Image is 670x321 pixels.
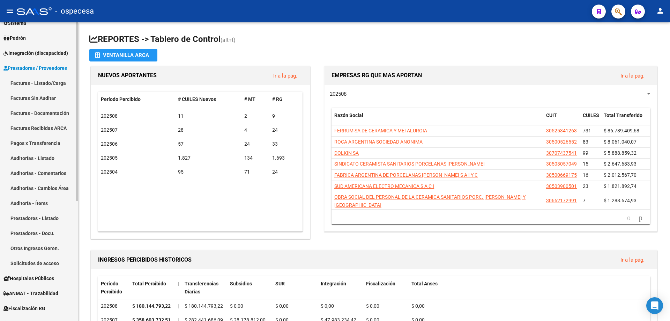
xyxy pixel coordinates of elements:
[334,139,423,145] span: ROCA ARGENTINA SOCIEDAD ANONIMA
[583,150,588,156] span: 99
[101,127,118,133] span: 202507
[101,141,118,147] span: 202506
[411,303,425,309] span: $ 0,00
[546,139,577,145] span: 30500526552
[272,112,295,120] div: 9
[334,161,485,167] span: SINDICATO CERAMISTA SANITARIOS PORCELANAS [PERSON_NAME]
[98,256,192,263] span: INGRESOS PERCIBIDOS HISTORICOS
[583,161,588,167] span: 15
[273,276,318,299] datatable-header-cell: SUR
[3,19,26,27] span: Sistema
[546,198,577,203] span: 30662172991
[269,92,297,107] datatable-header-cell: # RG
[244,112,267,120] div: 2
[3,49,68,57] span: Integración (discapacidad)
[546,128,577,133] span: 30525341263
[546,112,557,118] span: CUIT
[583,112,599,118] span: CUILES
[604,139,636,145] span: $ 8.061.040,07
[366,303,379,309] span: $ 0,00
[230,303,243,309] span: $ 0,00
[175,92,242,107] datatable-header-cell: # CUILES Nuevos
[583,139,588,145] span: 83
[546,172,577,178] span: 30500669175
[604,128,639,133] span: $ 86.789.409,68
[89,49,157,61] button: Ventanilla ARCA
[178,303,179,309] span: |
[583,172,588,178] span: 16
[178,96,216,102] span: # CUILES Nuevos
[546,183,577,189] span: 30503900501
[604,112,642,118] span: Total Transferido
[3,305,45,312] span: Fiscalización RG
[132,281,166,286] span: Total Percibido
[272,126,295,134] div: 24
[273,73,297,79] a: Ir a la pág.
[244,96,255,102] span: # MT
[244,154,267,162] div: 134
[3,34,26,42] span: Padrón
[178,168,239,176] div: 95
[175,276,182,299] datatable-header-cell: |
[411,281,438,286] span: Total Anses
[366,281,395,286] span: Fiscalización
[178,154,239,162] div: 1.827
[583,183,588,189] span: 23
[275,303,289,309] span: $ 0,00
[604,150,636,156] span: $ 5.888.859,32
[615,69,650,82] button: Ir a la pág.
[604,183,636,189] span: $ 1.821.892,74
[132,303,171,309] strong: $ 180.144.793,22
[583,128,591,133] span: 731
[3,275,54,282] span: Hospitales Públicos
[334,112,363,118] span: Razón Social
[272,168,295,176] div: 24
[129,276,175,299] datatable-header-cell: Total Percibido
[272,140,295,148] div: 33
[101,169,118,175] span: 202504
[604,172,636,178] span: $ 2.012.567,70
[334,183,434,189] span: SUD AMERICANA ELECTRO MECANICA S A C I
[272,96,283,102] span: # RG
[636,214,646,222] a: go to next page
[546,161,577,167] span: 30503057049
[321,303,334,309] span: $ 0,00
[332,108,543,131] datatable-header-cell: Razón Social
[178,281,179,286] span: |
[221,37,236,43] span: (alt+t)
[101,281,122,294] span: Período Percibido
[656,7,664,15] mat-icon: person
[178,126,239,134] div: 28
[268,69,303,82] button: Ir a la pág.
[334,150,359,156] span: DOLKIN SA
[363,276,409,299] datatable-header-cell: Fiscalización
[244,140,267,148] div: 24
[646,297,663,314] div: Open Intercom Messenger
[332,72,422,79] span: EMPRESAS RG QUE MAS APORTAN
[580,108,601,131] datatable-header-cell: CUILES
[227,276,273,299] datatable-header-cell: Subsidios
[604,198,636,203] span: $ 1.288.674,93
[615,253,650,266] button: Ir a la pág.
[275,281,285,286] span: SUR
[604,161,636,167] span: $ 2.647.683,93
[409,276,645,299] datatable-header-cell: Total Anses
[101,302,127,310] div: 202508
[3,64,67,72] span: Prestadores / Proveedores
[244,126,267,134] div: 4
[98,72,157,79] span: NUEVOS APORTANTES
[101,96,141,102] span: Período Percibido
[185,303,223,309] span: $ 180.144.793,22
[546,150,577,156] span: 30707437541
[620,257,645,263] a: Ir a la pág.
[330,91,347,97] span: 202508
[101,155,118,161] span: 202505
[334,128,427,133] span: FERRUM SA DE CERAMICA Y METALURGIA
[543,108,580,131] datatable-header-cell: CUIT
[178,140,239,148] div: 57
[101,113,118,119] span: 202508
[55,3,94,19] span: - ospecesa
[241,92,269,107] datatable-header-cell: # MT
[6,7,14,15] mat-icon: menu
[334,194,526,208] span: OBRA SOCIAL DEL PERSONAL DE LA CERAMICA SANITARIOS PORC. [PERSON_NAME] Y [GEOGRAPHIC_DATA]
